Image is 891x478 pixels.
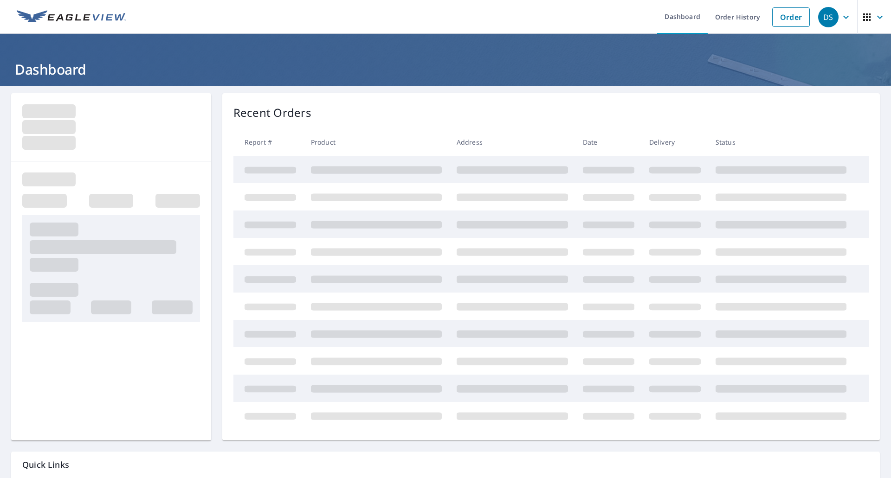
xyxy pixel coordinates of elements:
h1: Dashboard [11,60,880,79]
p: Recent Orders [233,104,311,121]
div: DS [818,7,839,27]
p: Quick Links [22,459,869,471]
th: Product [303,128,449,156]
th: Status [708,128,854,156]
a: Order [772,7,810,27]
img: EV Logo [17,10,126,24]
th: Address [449,128,575,156]
th: Report # [233,128,303,156]
th: Delivery [642,128,708,156]
th: Date [575,128,642,156]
